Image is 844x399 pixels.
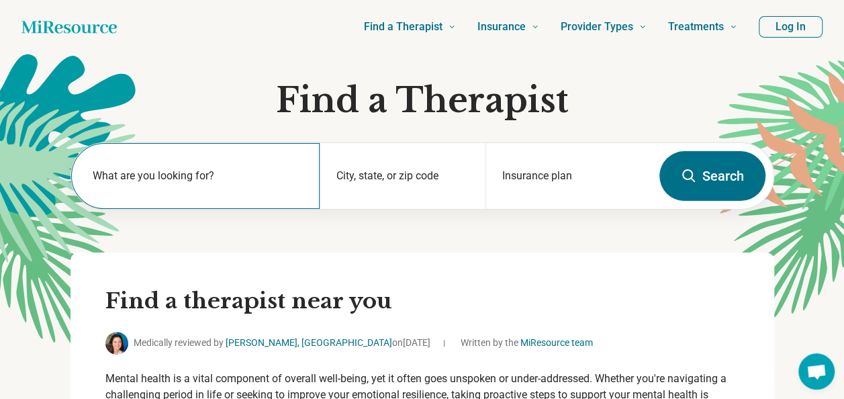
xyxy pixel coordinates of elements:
span: Provider Types [561,17,633,36]
span: Find a Therapist [364,17,442,36]
span: Written by the [461,336,593,350]
h2: Find a therapist near you [105,287,739,316]
a: Home page [21,13,117,40]
a: MiResource team [520,337,593,348]
a: Open chat [798,353,835,390]
button: Log In [759,16,823,38]
label: What are you looking for? [93,168,303,184]
span: Treatments [668,17,724,36]
span: on [DATE] [392,337,430,348]
span: Medically reviewed by [134,336,430,350]
a: [PERSON_NAME], [GEOGRAPHIC_DATA] [226,337,392,348]
button: Search [659,151,765,201]
h1: Find a Therapist [71,81,774,121]
span: Insurance [477,17,526,36]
